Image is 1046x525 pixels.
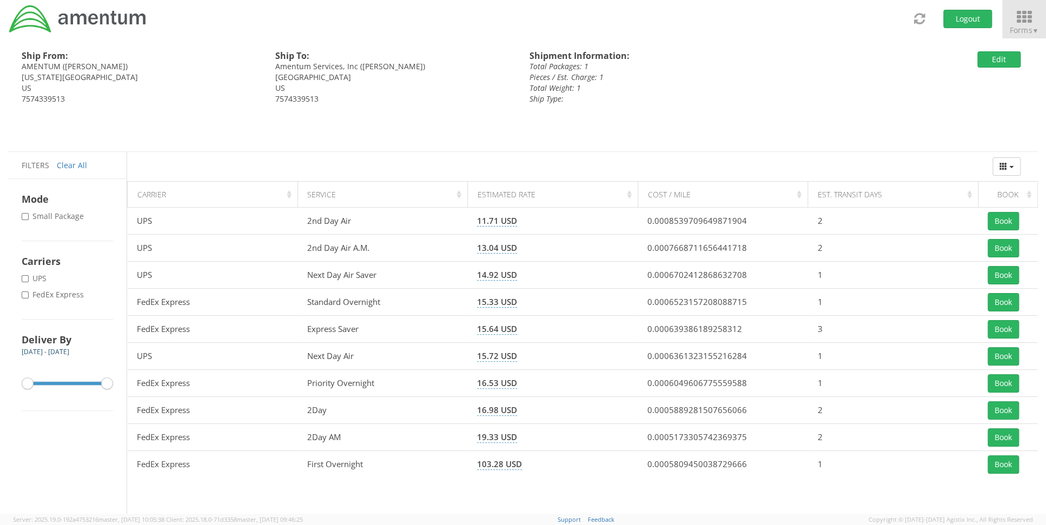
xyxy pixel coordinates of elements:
div: AMENTUM ([PERSON_NAME]) [22,61,259,72]
div: [US_STATE][GEOGRAPHIC_DATA] [22,72,259,83]
td: First Overnight [297,451,468,478]
span: Filters [22,160,49,170]
td: 0.0005809450038729666 [638,451,808,478]
button: Logout [943,10,992,28]
span: 19.33 USD [477,431,517,443]
div: [GEOGRAPHIC_DATA] [275,72,513,83]
td: Next Day Air Saver [297,262,468,289]
td: 1 [808,289,978,316]
td: 1 [808,262,978,289]
span: 15.33 USD [477,296,517,308]
input: FedEx Express [22,291,29,298]
span: 16.53 USD [477,377,517,389]
span: master, [DATE] 09:46:25 [237,515,303,523]
a: Clear All [57,160,87,170]
button: Book [988,401,1019,420]
td: Express Saver [297,316,468,343]
td: 2Day AM [297,424,468,451]
h4: Carriers [22,255,113,268]
td: Next Day Air [297,343,468,370]
span: 15.72 USD [477,350,517,362]
td: FedEx Express [128,424,298,451]
span: Server: 2025.19.0-192a4753216 [13,515,164,523]
td: 1 [808,451,978,478]
a: Feedback [588,515,614,523]
button: Book [988,428,1019,447]
td: 0.0005889281507656066 [638,397,808,424]
td: 0.000639386189258312 [638,316,808,343]
h4: Mode [22,192,113,205]
td: 3 [808,316,978,343]
button: Book [988,455,1019,474]
td: 0.0006049606775559588 [638,370,808,397]
span: 103.28 USD [477,458,522,470]
td: UPS [128,262,298,289]
button: Edit [977,51,1021,68]
span: ▼ [1032,26,1038,35]
button: Book [988,347,1019,365]
td: Standard Overnight [297,289,468,316]
td: FedEx Express [128,451,298,478]
div: Pieces / Est. Charge: 1 [529,72,852,83]
td: 0.0005173305742369375 [638,424,808,451]
div: Service [307,189,464,200]
td: 1 [808,370,978,397]
button: Book [988,212,1019,230]
div: Ship Type: [529,94,852,104]
div: US [275,83,513,94]
td: UPS [128,343,298,370]
img: dyn-intl-logo-049831509241104b2a82.png [8,4,148,34]
a: Support [558,515,581,523]
td: UPS [128,235,298,262]
span: 14.92 USD [477,269,517,281]
td: 0.0006361323155216284 [638,343,808,370]
td: 2 [808,424,978,451]
td: FedEx Express [128,397,298,424]
span: Client: 2025.18.0-71d3358 [166,515,303,523]
div: 7574339513 [22,94,259,104]
div: Est. Transit Days [818,189,975,200]
button: Book [988,293,1019,311]
td: 0.0006523157208088715 [638,289,808,316]
button: Columns [992,157,1021,176]
button: Book [988,320,1019,338]
span: Forms [1010,25,1038,35]
label: FedEx Express [22,289,86,300]
label: Small Package [22,211,86,222]
td: FedEx Express [128,370,298,397]
td: UPS [128,208,298,235]
td: 2nd Day Air A.M. [297,235,468,262]
td: 0.0006702412868632708 [638,262,808,289]
span: 11.71 USD [477,215,517,227]
td: 2Day [297,397,468,424]
td: 0.0008539709649871904 [638,208,808,235]
td: FedEx Express [128,316,298,343]
button: Book [988,374,1019,393]
label: UPS [22,273,49,284]
h4: Deliver By [22,333,113,346]
h4: Ship From: [22,51,259,61]
td: 2nd Day Air [297,208,468,235]
button: Book [988,266,1019,284]
h4: Ship To: [275,51,513,61]
div: Total Packages: 1 [529,61,852,72]
td: FedEx Express [128,289,298,316]
button: Book [988,239,1019,257]
td: Priority Overnight [297,370,468,397]
span: 15.64 USD [477,323,517,335]
td: 1 [808,343,978,370]
input: UPS [22,275,29,282]
span: Copyright © [DATE]-[DATE] Agistix Inc., All Rights Reserved [869,515,1033,524]
div: 7574339513 [275,94,513,104]
div: Total Weight: 1 [529,83,852,94]
span: [DATE] - [DATE] [22,347,69,356]
td: 0.0007668711656441718 [638,235,808,262]
td: 2 [808,208,978,235]
td: 2 [808,397,978,424]
div: Estimated Rate [478,189,634,200]
span: 16.98 USD [477,404,517,416]
h4: Shipment Information: [529,51,852,61]
div: Amentum Services, Inc ([PERSON_NAME]) [275,61,513,72]
span: 13.04 USD [477,242,517,254]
